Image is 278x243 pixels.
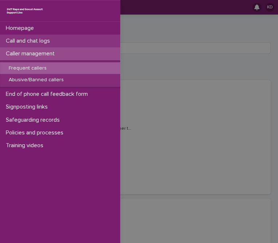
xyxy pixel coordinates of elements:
p: Caller management [3,50,60,57]
p: Abusive/Banned callers [3,77,70,83]
p: End of phone call feedback form [3,91,94,98]
img: rhQMoQhaT3yELyF149Cw [6,6,44,16]
p: Homepage [3,25,40,32]
p: Training videos [3,142,49,149]
p: Frequent callers [3,65,52,71]
p: Signposting links [3,103,54,110]
p: Policies and processes [3,129,69,136]
p: Safeguarding records [3,117,66,124]
p: Call and chat logs [3,38,56,44]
